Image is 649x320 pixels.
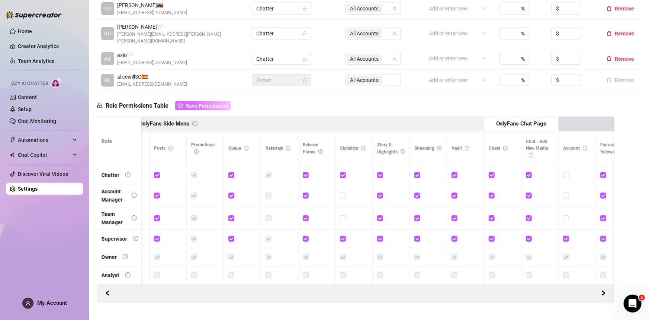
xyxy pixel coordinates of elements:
[401,149,405,154] span: info-circle
[25,301,31,306] span: user
[526,139,548,158] span: Chat - Add New Media
[266,146,290,151] span: Referrals
[125,272,131,278] span: info-circle
[318,149,323,154] span: info-circle
[186,103,228,109] span: Save Permissions
[437,146,442,151] span: info-circle
[168,146,173,151] span: info-circle
[563,146,587,151] span: Account
[604,54,637,63] button: Remove
[117,59,187,66] span: [EMAIL_ADDRESS][DOMAIN_NAME]
[102,271,119,279] div: Analyst
[105,55,111,63] span: AX
[615,31,634,37] span: Remove
[18,106,32,112] a: Setup
[414,146,442,151] span: Streaming
[601,291,606,296] span: right
[6,11,62,19] img: logo-BBDzfeDw.svg
[18,186,38,192] a: Settings
[598,288,610,300] button: Scroll Backward
[154,146,173,151] span: Posts
[51,77,62,88] img: AI Chatter
[392,57,397,61] span: team
[117,9,187,16] span: [EMAIL_ADDRESS][DOMAIN_NAME]
[303,78,307,82] span: lock
[361,146,366,151] span: info-circle
[18,94,37,100] a: Content
[123,254,128,259] span: info-circle
[350,55,379,63] span: All Accounts
[102,288,113,300] button: Scroll Forward
[244,146,248,151] span: info-circle
[178,103,183,108] span: check-circle
[615,56,634,62] span: Remove
[105,76,111,84] span: AL
[175,101,231,110] button: Save Permissions
[18,149,71,161] span: Chat Copilot
[350,4,379,13] span: All Accounts
[117,31,243,45] span: [PERSON_NAME][EMAIL_ADDRESS][PERSON_NAME][PERSON_NAME][DOMAIN_NAME]
[18,118,56,124] a: Chat Monitoring
[191,142,215,155] span: Promotions
[117,23,243,31] span: [PERSON_NAME] 🏳️
[105,291,110,296] span: left
[604,29,637,38] button: Remove
[607,56,612,61] span: delete
[102,187,126,204] div: Account Manager
[102,171,119,179] div: Chatter
[10,152,15,158] img: Chat Copilot
[97,117,142,166] th: Role
[117,81,187,88] span: [EMAIL_ADDRESS][DOMAIN_NAME]
[452,146,469,151] span: Vault
[604,76,637,85] button: Remove
[125,172,131,177] span: info-circle
[347,4,382,13] span: All Accounts
[583,146,587,151] span: info-circle
[105,4,111,13] span: AD
[10,137,16,143] span: thunderbolt
[117,73,187,81] span: alicewillSC 🇪🇸
[18,134,71,146] span: Automations
[529,153,533,158] span: info-circle
[600,142,626,155] span: Fans and following
[18,58,54,64] a: Team Analytics
[18,40,77,52] a: Creator Analytics
[303,57,307,61] span: lock
[377,142,405,155] span: Story & Highlights
[117,1,187,9] span: [PERSON_NAME] 🇻🇪
[465,146,469,151] span: info-circle
[97,101,231,110] h5: Role Permissions Table
[102,210,126,226] div: Team Manager
[615,6,634,12] span: Remove
[639,295,645,301] span: 1
[132,215,137,221] span: info-circle
[303,142,323,155] span: Release Forms
[18,171,68,177] a: Discover Viral Videos
[503,146,508,151] span: info-circle
[256,28,307,39] span: Chatter
[604,4,637,13] button: Remove
[489,146,508,151] span: Chats
[256,75,307,86] span: Owner
[10,80,48,87] span: Izzy AI Chatter
[18,28,32,34] a: Home
[286,146,290,151] span: info-circle
[350,29,379,38] span: All Accounts
[192,121,197,126] span: info-circle
[256,53,307,64] span: Chatter
[624,295,642,313] iframe: Intercom live chat
[102,253,117,261] div: Owner
[303,31,307,36] span: lock
[37,300,67,306] span: My Account
[496,120,547,127] strong: OnlyFans Chat Page
[347,29,382,38] span: All Accounts
[102,235,127,243] div: Supervisor
[228,146,248,151] span: Queue
[97,102,103,108] span: lock
[194,149,199,154] span: info-circle
[256,3,307,14] span: Chatter
[340,146,366,151] span: Statistics
[607,31,612,36] span: delete
[117,51,187,59] span: axio 🏳️
[303,6,307,11] span: lock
